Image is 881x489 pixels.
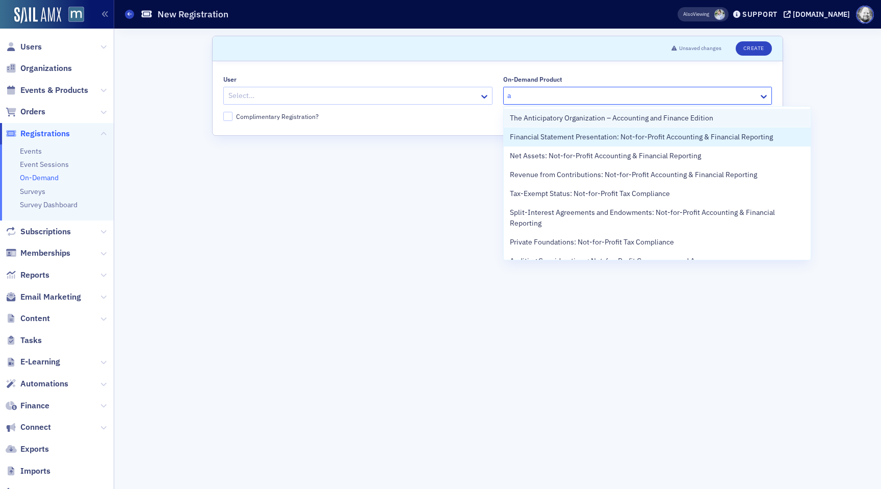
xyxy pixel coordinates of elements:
span: Finance [20,400,49,411]
a: Surveys [20,187,45,196]
a: Imports [6,466,50,477]
img: SailAMX [14,7,61,23]
span: Split-Interest Agreements and Endowments: Not-for-Profit Accounting & Financial Reporting [510,207,805,229]
span: Organizations [20,63,72,74]
span: Memberships [20,248,70,259]
button: Create [736,41,772,56]
span: Viewing [683,11,709,18]
span: Subscriptions [20,226,71,237]
h1: New Registration [158,8,228,20]
div: User [223,76,237,83]
button: [DOMAIN_NAME] [784,11,853,18]
a: Events & Products [6,85,88,96]
span: Tax-Exempt Status: Not-for-Profit Tax Compliance [510,188,670,199]
span: E-Learning [20,356,60,368]
span: Auditing Considerations: Not-for-Profit Governance and Assurance [510,256,724,266]
span: Orders [20,106,45,117]
span: Financial Statement Presentation: Not-for-Profit Accounting & Financial Reporting [510,132,773,142]
span: Events & Products [20,85,88,96]
a: On-Demand [20,173,59,182]
input: Complimentary Registration? [223,112,232,121]
span: Net Assets: Not-for-Profit Accounting & Financial Reporting [510,151,701,161]
a: E-Learning [6,356,60,368]
span: Private Foundations: Not-for-Profit Tax Compliance [510,237,674,248]
span: The Anticipatory Organization – Accounting and Finance Edition [510,113,713,124]
div: Support [742,10,778,19]
div: Also [683,11,693,17]
span: Connect [20,422,51,433]
a: Connect [6,422,51,433]
span: Reports [20,270,49,281]
span: Automations [20,378,68,389]
a: Orders [6,106,45,117]
span: Imports [20,466,50,477]
span: Content [20,313,50,324]
a: Survey Dashboard [20,200,77,209]
a: Registrations [6,128,70,139]
a: Users [6,41,42,53]
span: Tasks [20,335,42,346]
div: Complimentary Registration? [236,112,319,121]
a: Automations [6,378,68,389]
a: Organizations [6,63,72,74]
a: Exports [6,444,49,455]
a: View Homepage [61,7,84,24]
div: [DOMAIN_NAME] [793,10,850,19]
span: Unsaved changes [679,44,721,53]
a: Tasks [6,335,42,346]
a: Finance [6,400,49,411]
div: On-Demand Product [503,76,562,83]
span: Profile [856,6,874,23]
span: Exports [20,444,49,455]
span: Registrations [20,128,70,139]
img: SailAMX [68,7,84,22]
a: Event Sessions [20,160,69,169]
a: Reports [6,270,49,281]
a: Subscriptions [6,226,71,237]
span: Users [20,41,42,53]
span: Luke Abell [714,9,725,20]
a: Memberships [6,248,70,259]
span: Revenue from Contributions: Not-for-Profit Accounting & Financial Reporting [510,169,757,180]
a: Email Marketing [6,291,81,303]
a: Events [20,146,42,156]
span: Email Marketing [20,291,81,303]
a: Content [6,313,50,324]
